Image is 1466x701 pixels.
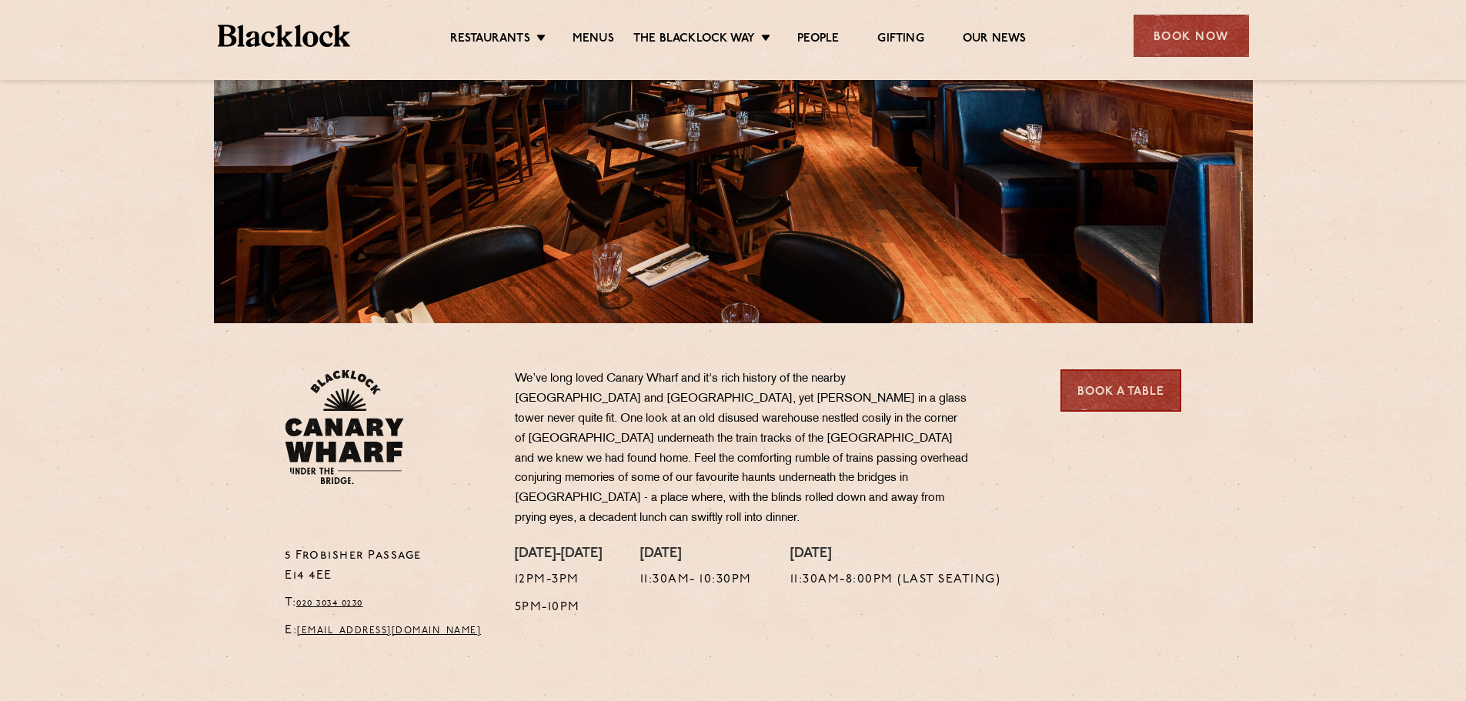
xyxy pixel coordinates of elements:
[285,546,492,586] p: 5 Frobisher Passage E14 4EE
[285,621,492,641] p: E:
[297,626,481,636] a: [EMAIL_ADDRESS][DOMAIN_NAME]
[515,546,602,563] h4: [DATE]-[DATE]
[640,546,752,563] h4: [DATE]
[797,32,839,48] a: People
[790,546,1001,563] h4: [DATE]
[1134,15,1249,57] div: Book Now
[790,570,1001,590] p: 11:30am-8:00pm (Last Seating)
[1060,369,1181,412] a: Book a Table
[640,570,752,590] p: 11:30am- 10:30pm
[218,25,351,47] img: BL_Textured_Logo-footer-cropped.svg
[515,598,602,618] p: 5pm-10pm
[450,32,530,48] a: Restaurants
[963,32,1027,48] a: Our News
[285,369,404,485] img: BL_CW_Logo_Website.svg
[633,32,755,48] a: The Blacklock Way
[877,32,923,48] a: Gifting
[515,570,602,590] p: 12pm-3pm
[515,369,969,529] p: We’ve long loved Canary Wharf and it's rich history of the nearby [GEOGRAPHIC_DATA] and [GEOGRAPH...
[573,32,614,48] a: Menus
[285,593,492,613] p: T:
[296,599,363,608] a: 020 3034 0230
